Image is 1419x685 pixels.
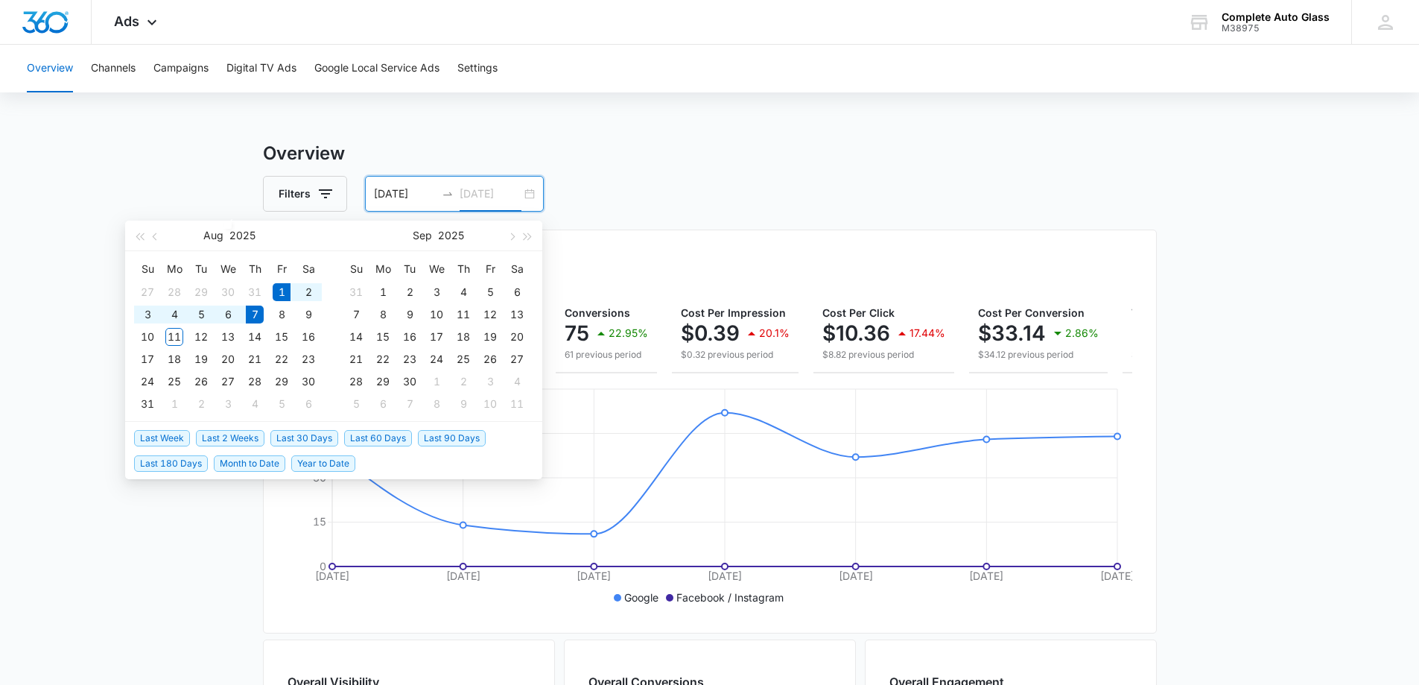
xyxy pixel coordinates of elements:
th: We [423,257,450,281]
div: 11 [165,328,183,346]
tspan: [DATE] [838,569,872,582]
span: to [442,188,454,200]
td: 2025-08-04 [161,303,188,326]
td: 2025-09-02 [396,281,423,303]
div: 16 [401,328,419,346]
td: 2025-08-31 [134,393,161,415]
div: 12 [192,328,210,346]
div: 21 [246,350,264,368]
div: 20 [508,328,526,346]
td: 2025-09-15 [369,326,396,348]
td: 2025-08-09 [295,303,322,326]
button: Aug [203,221,223,250]
th: Tu [188,257,215,281]
th: Su [134,257,161,281]
input: Start date [374,186,436,202]
div: 4 [508,373,526,391]
div: 28 [246,373,264,391]
p: 61 previous period [565,348,648,362]
p: $10.36 [822,321,890,345]
div: 8 [273,306,291,323]
td: 2025-07-30 [215,281,241,303]
tspan: [DATE] [969,569,1003,582]
td: 2025-09-17 [423,326,450,348]
td: 2025-10-08 [423,393,450,415]
td: 2025-08-28 [241,370,268,393]
td: 2025-09-06 [295,393,322,415]
div: 18 [454,328,472,346]
td: 2025-08-26 [188,370,215,393]
td: 2025-09-12 [477,303,504,326]
td: 2025-09-08 [369,303,396,326]
div: 30 [219,283,237,301]
div: 6 [299,395,317,413]
td: 2025-08-25 [161,370,188,393]
th: Su [343,257,369,281]
div: 6 [508,283,526,301]
td: 2025-08-16 [295,326,322,348]
td: 2025-09-10 [423,303,450,326]
th: Mo [369,257,396,281]
tspan: [DATE] [577,569,611,582]
td: 2025-08-23 [295,348,322,370]
div: account name [1222,11,1330,23]
div: 13 [219,328,237,346]
div: 13 [508,306,526,323]
div: 7 [347,306,365,323]
td: 2025-09-25 [450,348,477,370]
td: 2025-08-14 [241,326,268,348]
td: 2025-08-17 [134,348,161,370]
div: 7 [246,306,264,323]
div: 26 [481,350,499,368]
div: 1 [273,283,291,301]
span: swap-right [442,188,454,200]
th: Mo [161,257,188,281]
td: 2025-08-29 [268,370,295,393]
span: Last 60 Days [344,430,412,446]
td: 2025-09-07 [343,303,369,326]
td: 2025-09-28 [343,370,369,393]
td: 2025-07-27 [134,281,161,303]
td: 2025-10-05 [343,393,369,415]
td: 2025-07-28 [161,281,188,303]
td: 2025-09-20 [504,326,530,348]
p: $34.12 previous period [978,348,1099,362]
div: 9 [401,306,419,323]
div: 7 [401,395,419,413]
h3: Overview [263,140,1157,167]
div: 12 [481,306,499,323]
div: 23 [401,350,419,368]
th: Th [450,257,477,281]
td: 2025-08-30 [295,370,322,393]
span: Year to Date [291,455,355,472]
th: Th [241,257,268,281]
div: 28 [347,373,365,391]
span: Last 2 Weeks [196,430,264,446]
td: 2025-09-23 [396,348,423,370]
td: 2025-09-13 [504,303,530,326]
td: 2025-08-18 [161,348,188,370]
div: 24 [139,373,156,391]
td: 2025-08-08 [268,303,295,326]
div: 27 [139,283,156,301]
td: 2025-08-12 [188,326,215,348]
div: 29 [374,373,392,391]
td: 2025-10-11 [504,393,530,415]
div: 10 [481,395,499,413]
td: 2025-10-09 [450,393,477,415]
td: 2025-08-06 [215,303,241,326]
div: 31 [347,283,365,301]
td: 2025-10-06 [369,393,396,415]
tspan: [DATE] [315,569,349,582]
td: 2025-08-15 [268,326,295,348]
span: Last 180 Days [134,455,208,472]
p: $0.39 [681,321,740,345]
td: 2025-09-04 [450,281,477,303]
div: 10 [428,306,445,323]
td: 2025-09-29 [369,370,396,393]
div: 3 [428,283,445,301]
td: 2025-08-21 [241,348,268,370]
div: 28 [165,283,183,301]
button: Campaigns [153,45,209,92]
div: 29 [192,283,210,301]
